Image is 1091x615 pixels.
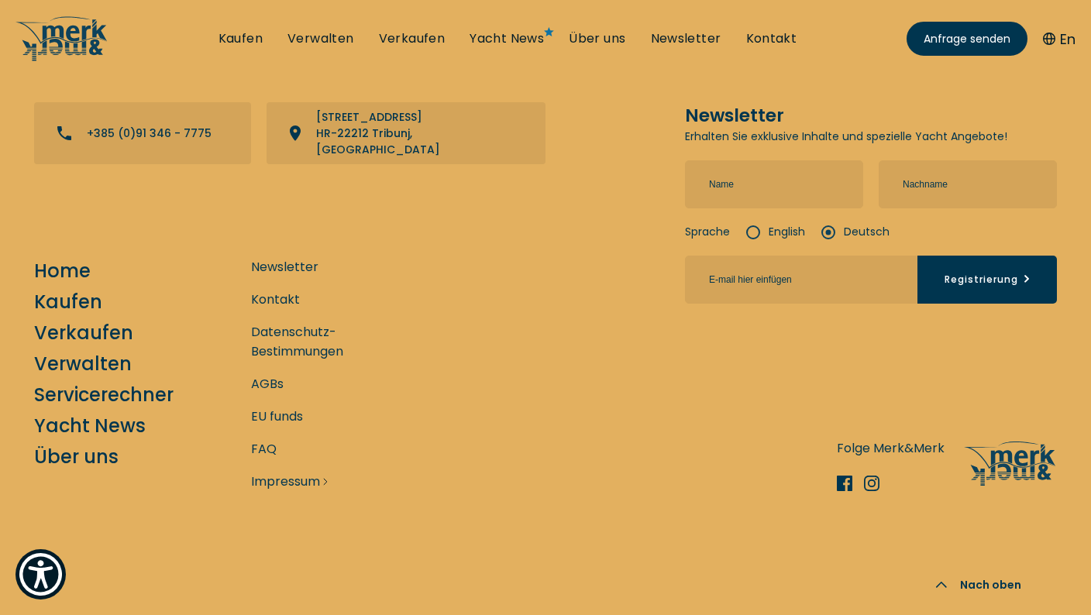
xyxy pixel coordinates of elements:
label: English [745,224,805,240]
a: AGBs [251,374,284,393]
a: Kontakt [251,290,300,309]
a: Verwalten [287,30,354,47]
a: Yacht News [34,412,146,439]
a: Verwalten [34,350,132,377]
input: Name [685,160,863,208]
a: Kontakt [746,30,797,47]
a: Impressum [251,472,320,491]
a: Yacht News [470,30,544,47]
button: En [1043,29,1076,50]
input: Nachname [879,160,1057,208]
a: Instagram [864,476,891,491]
a: Facebook [837,476,864,491]
a: Verkaufen [379,30,446,47]
a: Über uns [34,443,119,470]
p: Erhalten Sie exklusive Inhalte und spezielle Yacht Angebote! [685,129,1057,145]
a: Newsletter [251,257,318,277]
a: Anfrage senden [907,22,1027,56]
strong: Sprache [685,224,730,240]
a: EU funds [251,407,303,426]
a: Newsletter [651,30,721,47]
button: Registrierung [917,256,1057,304]
h5: Newsletter [685,102,1057,129]
a: Verkaufen [34,319,133,346]
button: Nach oben [912,555,1045,615]
a: View directions on a map [267,102,545,164]
a: Home [34,257,91,284]
span: Anfrage senden [924,31,1010,47]
input: E-mail hier einfügen [685,256,917,304]
a: Datenschutz-Bestimmungen [251,322,406,361]
button: Show Accessibility Preferences [15,549,66,600]
a: FAQ [251,439,277,459]
a: Über uns [569,30,625,47]
a: Kaufen [219,30,263,47]
a: Servicerechner [34,381,174,408]
p: Folge Merk&Merk [837,438,945,458]
a: Kaufen [34,288,102,315]
label: Deutsch [821,224,890,240]
p: +385 (0)91 346 - 7775 [87,125,212,142]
